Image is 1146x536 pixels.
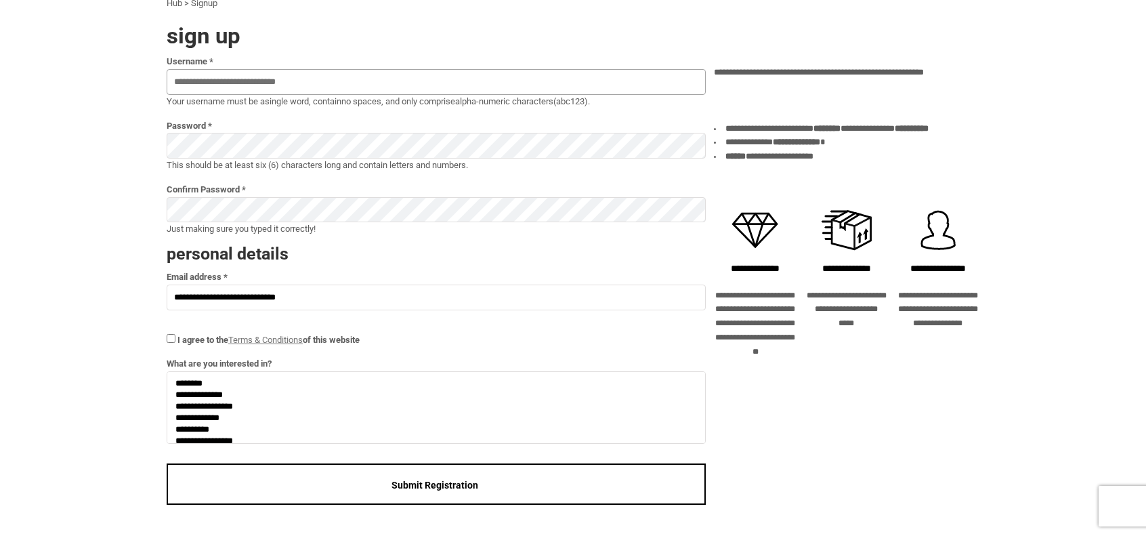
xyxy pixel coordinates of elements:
[228,335,303,345] a: Terms & Conditions
[167,334,175,343] input: I agree to theTerms & Conditionsof this website
[167,54,706,69] label: Username
[391,480,478,491] span: Submit Registration
[167,356,706,371] label: What are you interested in?
[167,24,706,47] h2: Sign Up
[167,222,706,236] p: Just making sure you typed it correctly!
[341,96,381,106] b: no spaces
[167,159,706,173] p: This should be at least six (6) characters long and contain letters and numbers.
[167,95,706,109] p: Your username must be a , contain , and only comprise (abc123).
[167,269,706,285] label: Email address
[177,335,360,345] span: I agree to the of this website
[265,96,309,106] b: single word
[167,245,706,262] h3: Personal Details
[167,118,706,133] label: Password
[455,96,553,106] b: alpha-numeric characters
[167,182,706,197] label: Confirm Password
